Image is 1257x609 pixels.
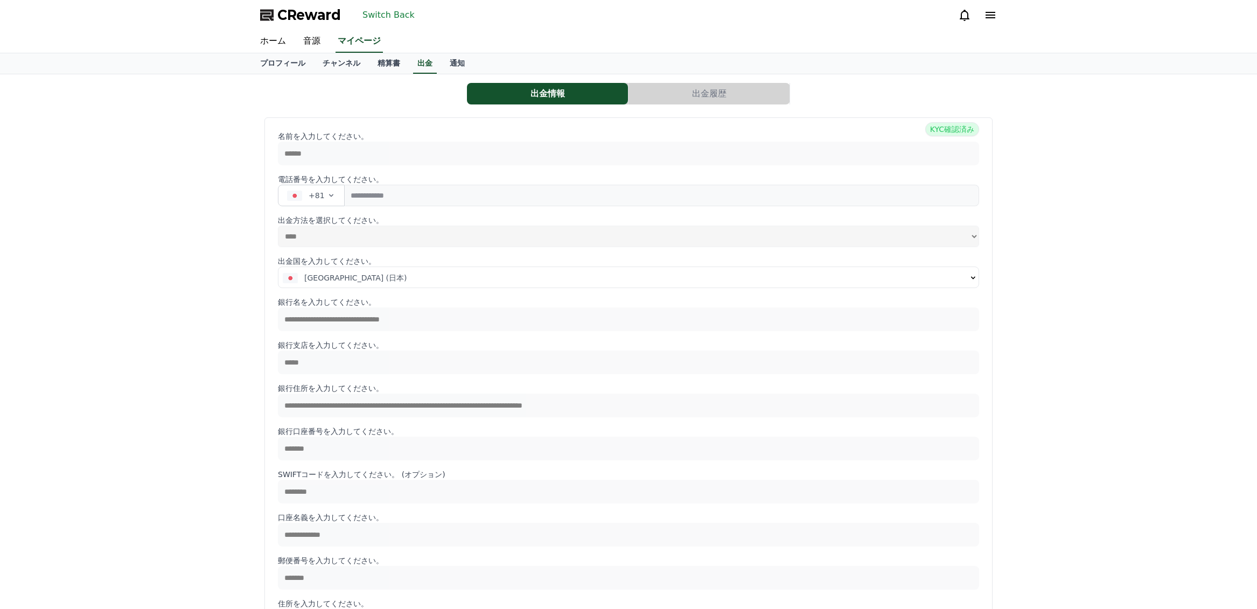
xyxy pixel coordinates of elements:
a: 音源 [295,30,329,53]
button: 出金情報 [467,83,628,104]
p: 名前を入力してください。 [278,131,979,142]
p: 口座名義を入力してください。 [278,512,979,523]
a: ホーム [252,30,295,53]
p: 銀行住所を入力してください。 [278,383,979,394]
p: 出金方法を選択してください。 [278,215,979,226]
span: CReward [277,6,341,24]
button: 出金履歴 [628,83,790,104]
button: Switch Back [358,6,419,24]
p: 電話番号を入力してください。 [278,174,979,185]
p: 銀行名を入力してください。 [278,297,979,307]
a: チャンネル [314,53,369,74]
p: SWIFTコードを入力してください。 (オプション) [278,469,979,480]
p: 出金国を入力してください。 [278,256,979,267]
a: 通知 [441,53,473,74]
span: +81 [309,190,325,201]
p: 住所を入力してください。 [278,598,979,609]
a: 出金履歴 [628,83,790,104]
span: KYC確認済み [925,122,979,136]
p: 銀行支店を入力してください。 [278,340,979,351]
span: [GEOGRAPHIC_DATA] (日本) [304,272,407,283]
a: プロフィール [252,53,314,74]
a: 出金 [413,53,437,74]
p: 郵便番号を入力してください。 [278,555,979,566]
a: CReward [260,6,341,24]
a: マイページ [336,30,383,53]
p: 銀行口座番号を入力してください。 [278,426,979,437]
a: 精算書 [369,53,409,74]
